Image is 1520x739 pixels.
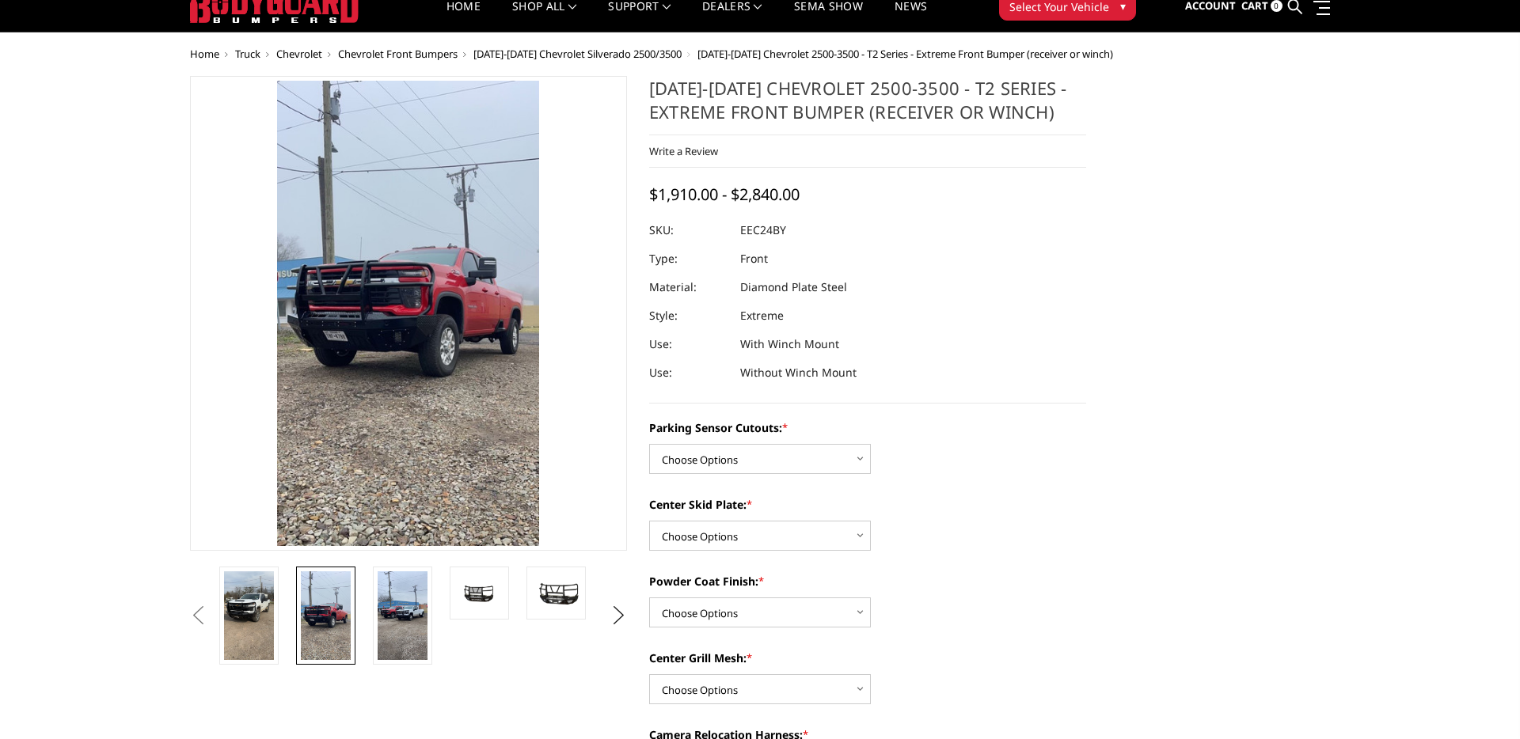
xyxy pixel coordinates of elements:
dd: Diamond Plate Steel [740,273,847,301]
dt: Use: [649,358,728,387]
img: 2024-2025 Chevrolet 2500-3500 - T2 Series - Extreme Front Bumper (receiver or winch) [531,579,581,607]
a: SEMA Show [794,1,863,32]
a: Chevrolet Front Bumpers [338,47,458,61]
span: [DATE]-[DATE] Chevrolet 2500-3500 - T2 Series - Extreme Front Bumper (receiver or winch) [697,47,1113,61]
button: Previous [186,604,210,627]
dd: EEC24BY [740,216,786,244]
a: 2024-2025 Chevrolet 2500-3500 - T2 Series - Extreme Front Bumper (receiver or winch) [190,76,627,551]
dt: Material: [649,273,728,301]
a: News [895,1,927,32]
dt: SKU: [649,216,728,244]
img: 2024-2025 Chevrolet 2500-3500 - T2 Series - Extreme Front Bumper (receiver or winch) [224,571,274,660]
span: $1,910.00 - $2,840.00 [649,184,800,205]
a: Dealers [702,1,762,32]
a: Support [608,1,671,32]
h1: [DATE]-[DATE] Chevrolet 2500-3500 - T2 Series - Extreme Front Bumper (receiver or winch) [649,76,1086,135]
dd: Front [740,244,768,273]
dt: Style: [649,301,728,330]
iframe: Chat Widget [1441,663,1520,739]
img: 2024-2025 Chevrolet 2500-3500 - T2 Series - Extreme Front Bumper (receiver or winch) [301,571,351,660]
button: Next [607,604,631,627]
label: Center Skid Plate: [649,496,1086,513]
dd: With Winch Mount [740,330,839,358]
dt: Type: [649,244,728,273]
img: 2024-2025 Chevrolet 2500-3500 - T2 Series - Extreme Front Bumper (receiver or winch) [454,580,504,606]
a: Chevrolet [276,47,322,61]
a: Home [190,47,219,61]
dd: Extreme [740,301,784,330]
a: [DATE]-[DATE] Chevrolet Silverado 2500/3500 [473,47,682,61]
img: 2024-2025 Chevrolet 2500-3500 - T2 Series - Extreme Front Bumper (receiver or winch) [378,571,427,660]
dd: Without Winch Mount [740,358,857,387]
label: Parking Sensor Cutouts: [649,419,1086,436]
a: Write a Review [649,144,718,158]
label: Powder Coat Finish: [649,573,1086,589]
label: Center Grill Mesh: [649,650,1086,666]
dt: Use: [649,330,728,358]
a: shop all [512,1,576,32]
a: Home [446,1,481,32]
a: Truck [235,47,260,61]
